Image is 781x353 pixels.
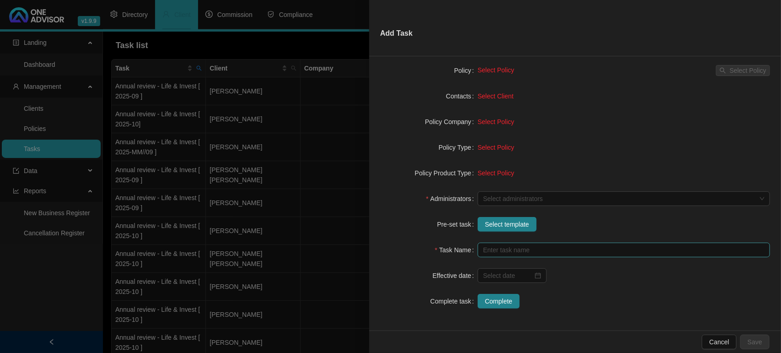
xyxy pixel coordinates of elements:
[431,294,478,309] label: Complete task
[478,66,514,74] span: Select Policy
[380,28,413,39] p: Add Task
[478,294,520,309] button: Complete
[702,335,737,349] button: Cancel
[433,268,478,283] label: Effective date
[485,219,529,229] span: Select template
[716,65,770,76] button: Select Policy
[426,191,478,206] label: Administrators
[478,217,537,232] button: Select template
[478,144,514,151] span: Select Policy
[485,296,512,306] span: Complete
[740,335,770,349] button: Save
[478,243,770,257] input: Enter task name
[415,166,478,180] label: Policy Product Type
[437,217,478,232] label: Pre-set task
[478,118,514,125] span: Select Policy
[709,337,729,347] span: Cancel
[446,89,478,103] label: Contacts
[478,92,514,100] span: Select Client
[439,140,478,155] label: Policy Type
[454,63,478,78] label: Policy
[425,114,478,129] label: Policy Company
[483,271,533,281] input: Select date
[435,243,478,257] label: Task Name
[478,169,514,177] span: Select Policy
